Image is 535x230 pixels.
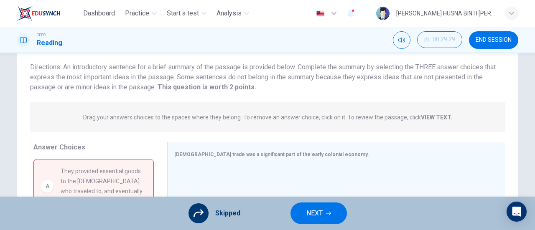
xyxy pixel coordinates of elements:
[174,152,369,157] span: [DEMOGRAPHIC_DATA] trade was a significant part of the early colonial economy.
[37,32,46,38] span: CEFR
[163,6,210,21] button: Start a test
[17,5,80,22] a: EduSynch logo
[217,8,242,18] span: Analysis
[306,207,323,219] span: NEXT
[61,166,147,206] span: They provided essential goods to the [DEMOGRAPHIC_DATA] who traveled to, and eventually settled i...
[80,6,118,21] button: Dashboard
[41,179,54,193] div: A
[215,208,240,218] span: Skipped
[83,114,452,121] p: Drag your answers choices to the spaces where they belong. To remove an answer choice, click on i...
[33,143,85,151] span: Answer Choices
[421,114,452,121] strong: VIEW TEXT.
[376,7,390,20] img: Profile picture
[122,6,160,21] button: Practice
[417,31,462,49] div: Hide
[417,31,462,48] button: 00:29:29
[476,37,512,43] span: END SESSION
[213,6,252,21] button: Analysis
[17,5,61,22] img: EduSynch logo
[469,31,518,49] button: END SESSION
[37,38,62,48] h1: Reading
[30,63,496,91] span: Directions: An introductory sentence for a brief summary of the passage is provided below. Comple...
[83,8,115,18] span: Dashboard
[125,8,149,18] span: Practice
[315,10,326,17] img: en
[167,8,199,18] span: Start a test
[396,8,495,18] div: [PERSON_NAME] HUSNA BINTI [PERSON_NAME]
[393,31,410,49] div: Mute
[156,83,256,91] strong: This question is worth 2 points.
[290,202,347,224] button: NEXT
[433,36,455,43] span: 00:29:29
[507,202,527,222] div: Open Intercom Messenger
